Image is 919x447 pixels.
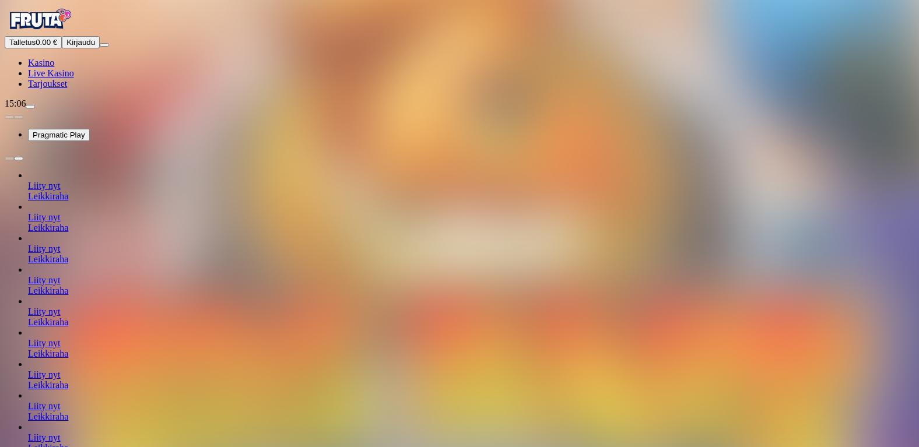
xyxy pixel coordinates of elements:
[14,115,23,119] button: next slide
[28,68,74,78] span: Live Kasino
[28,68,74,78] a: poker-chip iconLive Kasino
[26,105,35,108] button: live-chat
[14,157,23,160] button: next slide
[28,401,61,411] a: Liity nyt
[33,131,85,139] span: Pragmatic Play
[28,349,68,358] a: Leikkiraha
[28,286,68,295] a: Leikkiraha
[28,129,90,141] button: Pragmatic Play
[28,244,61,254] a: Liity nyt
[5,157,14,160] button: prev slide
[28,254,68,264] a: Leikkiraha
[28,58,54,68] a: diamond iconKasino
[28,432,61,442] a: Liity nyt
[28,275,61,285] a: Liity nyt
[62,36,100,48] button: Kirjaudu
[36,38,57,47] span: 0.00 €
[28,58,54,68] span: Kasino
[5,5,914,89] nav: Primary
[28,317,68,327] a: Leikkiraha
[28,411,68,421] a: Leikkiraha
[5,5,75,34] img: Fruta
[28,191,68,201] a: Leikkiraha
[5,36,62,48] button: Talletusplus icon0.00 €
[28,79,67,89] span: Tarjoukset
[28,223,68,233] a: Leikkiraha
[66,38,95,47] span: Kirjaudu
[28,369,61,379] a: Liity nyt
[28,380,68,390] a: Leikkiraha
[5,26,75,36] a: Fruta
[28,307,61,316] a: Liity nyt
[5,98,26,108] span: 15:06
[28,212,61,222] a: Liity nyt
[28,79,67,89] a: gift-inverted iconTarjoukset
[28,181,61,191] a: Liity nyt
[9,38,36,47] span: Talletus
[100,43,109,47] button: menu
[28,338,61,348] a: Liity nyt
[5,115,14,119] button: prev slide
